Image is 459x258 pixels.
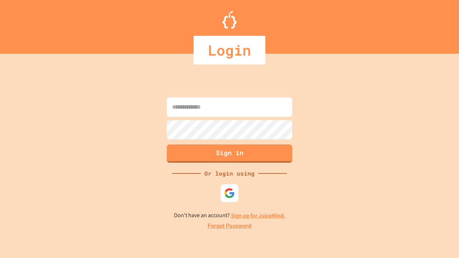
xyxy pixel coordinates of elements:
[231,212,285,219] a: Sign up for JuiceMind.
[224,188,235,199] img: google-icon.svg
[167,144,292,163] button: Sign in
[174,211,285,220] p: Don't have an account?
[194,36,265,64] div: Login
[208,222,251,230] a: Forgot Password
[201,169,258,178] div: Or login using
[222,11,237,29] img: Logo.svg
